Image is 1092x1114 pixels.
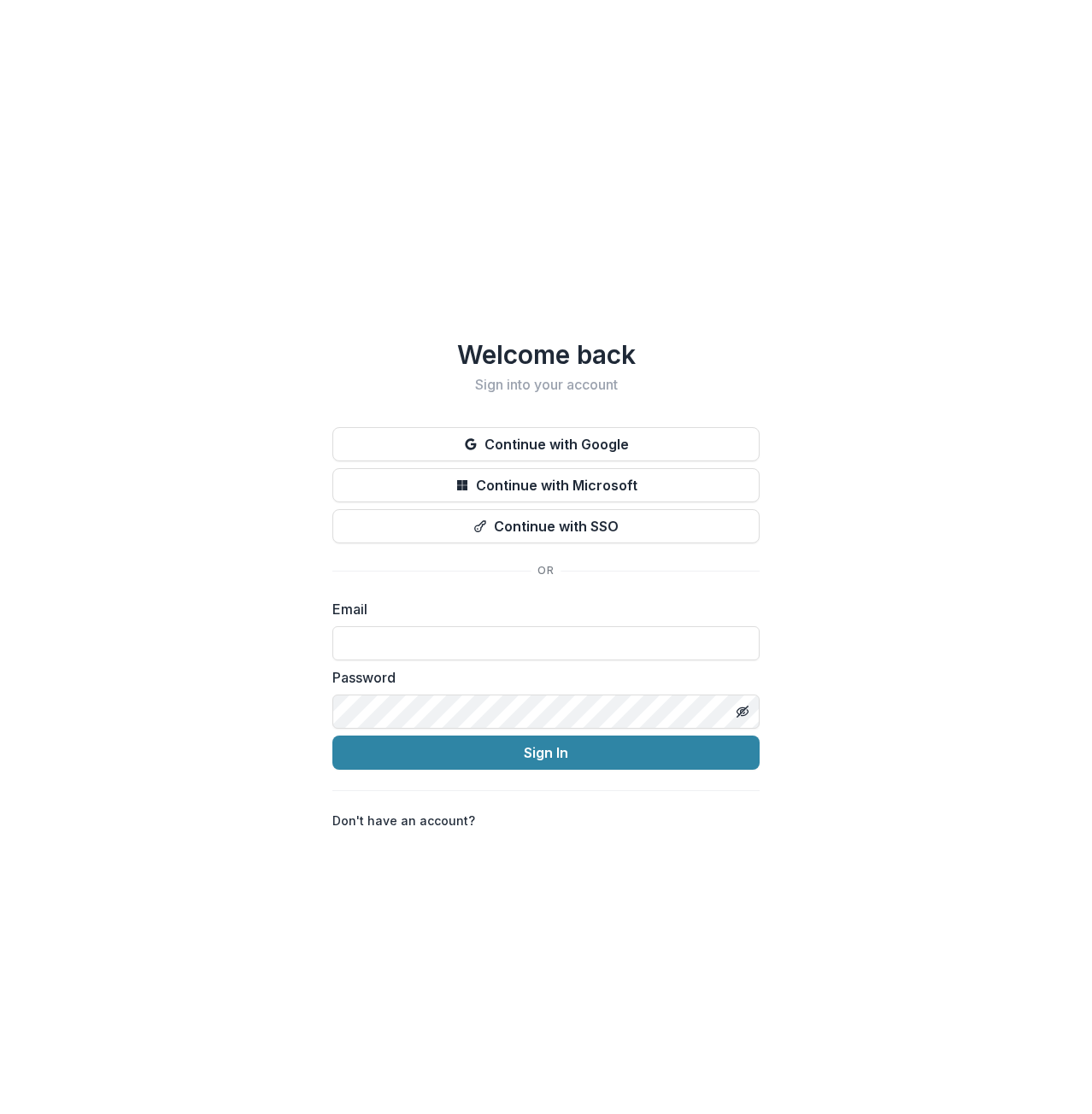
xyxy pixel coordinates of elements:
button: Continue with Microsoft [332,468,760,502]
button: Continue with SSO [332,509,760,543]
h2: Sign into your account [332,377,760,393]
h1: Welcome back [332,339,760,370]
button: Toggle password visibility [729,698,756,725]
p: Don't have an account? [332,812,475,830]
button: Sign In [332,736,760,770]
label: Password [332,667,749,688]
label: Email [332,599,749,619]
button: Continue with Google [332,427,760,461]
